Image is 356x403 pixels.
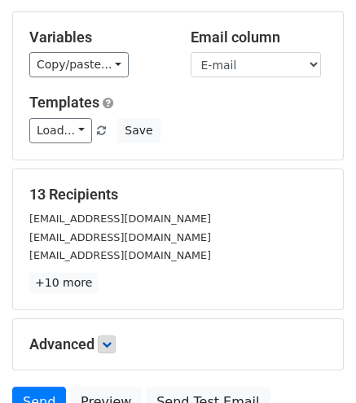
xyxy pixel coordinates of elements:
[29,118,92,143] a: Load...
[29,94,99,111] a: Templates
[275,325,356,403] iframe: Chat Widget
[29,186,327,204] h5: 13 Recipients
[275,325,356,403] div: 聊天小工具
[191,28,327,46] h5: Email column
[29,335,327,353] h5: Advanced
[29,249,211,261] small: [EMAIL_ADDRESS][DOMAIN_NAME]
[29,231,211,243] small: [EMAIL_ADDRESS][DOMAIN_NAME]
[29,212,211,225] small: [EMAIL_ADDRESS][DOMAIN_NAME]
[117,118,160,143] button: Save
[29,52,129,77] a: Copy/paste...
[29,273,98,293] a: +10 more
[29,28,166,46] h5: Variables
